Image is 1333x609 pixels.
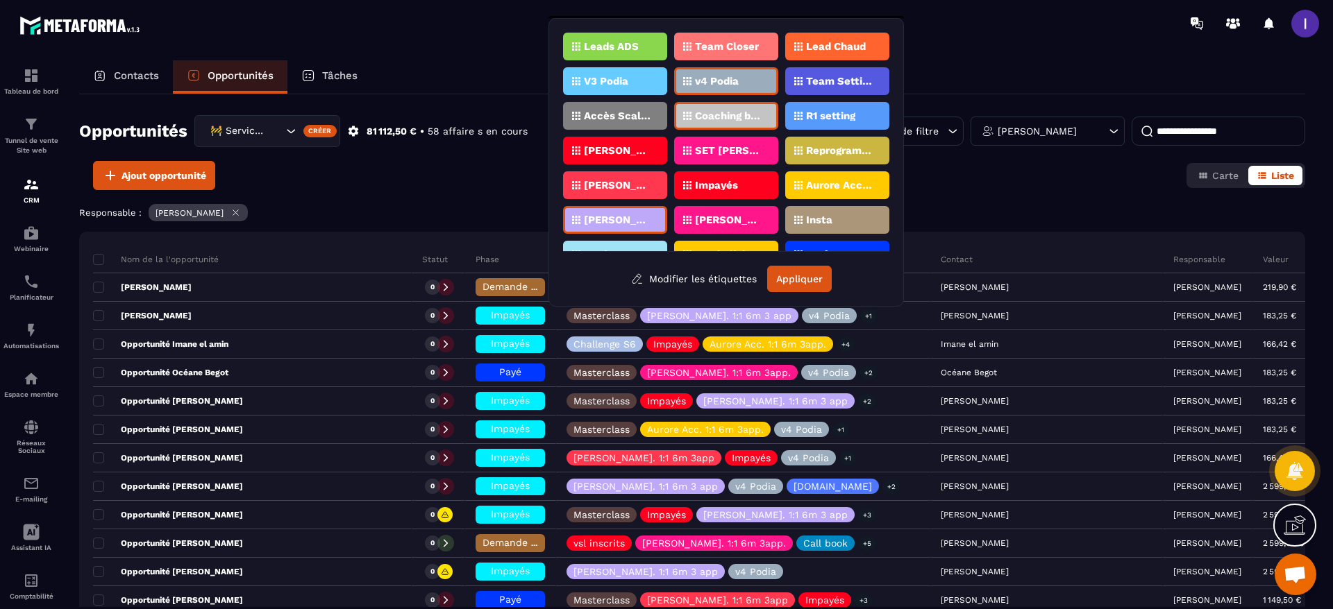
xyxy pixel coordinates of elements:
p: Aurore Acc. 1:1 6m 3app. [647,424,764,434]
p: [PERSON_NAME]. 1:1 6m 3 app [573,481,718,491]
p: 1 149,50 € [1263,595,1301,605]
p: [PERSON_NAME]. 1:1 6m 3 app [703,396,848,406]
p: 0 [430,339,435,349]
p: Opportunités [208,69,274,82]
div: Ouvrir le chat [1275,554,1316,595]
p: [PERSON_NAME] [1173,538,1241,548]
p: V3 Podia [584,76,628,86]
p: Call book [803,538,848,548]
p: Impayés [732,453,771,463]
button: Liste [1248,166,1302,185]
span: Payé [499,366,521,377]
img: logo [19,12,144,38]
p: Opportunité Imane el amin [93,338,228,350]
p: Leads ADS [584,42,639,51]
p: 166,42 € [1263,453,1296,463]
p: Tableau de bord [3,87,59,95]
p: Jotform [806,250,848,259]
p: Aurore Acc. 1:1 6m 3app. [710,339,826,349]
p: +2 [882,479,900,494]
p: Impayés [647,510,686,520]
p: 219,90 € [1263,282,1296,292]
a: automationsautomationsWebinaire [3,214,59,263]
p: [PERSON_NAME] [584,146,651,155]
p: [PERSON_NAME]. 1:1 6m 3 app [647,311,791,320]
p: 0 [430,311,435,320]
p: v4 Podia [808,368,849,377]
p: [PERSON_NAME] [1173,424,1241,434]
p: Opportunité Océane Begot [93,367,228,378]
p: Responsable [1173,254,1225,265]
p: Opportunité [PERSON_NAME] [93,395,243,406]
p: Webinaire [3,245,59,252]
p: Impayés [695,180,738,190]
img: automations [23,370,40,387]
p: [PERSON_NAME] [1173,311,1241,320]
a: formationformationTableau de bord [3,57,59,105]
p: 0 [430,453,435,463]
p: Lead Chaud [806,42,866,51]
span: Payé [499,594,521,605]
p: CRM [3,196,59,204]
button: Modifier les étiquettes [621,266,767,291]
p: [PERSON_NAME] [1173,368,1241,377]
a: formationformationCRM [3,166,59,214]
img: automations [23,322,40,338]
p: [PERSON_NAME]. 1:1 6m 3 app [573,567,718,576]
p: Tunnel de vente Site web [3,136,59,155]
p: Masterclass [573,311,630,320]
p: [PERSON_NAME] [156,208,224,218]
p: Espace membre [3,391,59,398]
p: Opportunité [PERSON_NAME] [93,481,243,492]
p: [PERSON_NAME] [93,282,192,293]
img: scheduler [23,273,40,290]
span: Liste [1271,170,1294,181]
p: v4 Podia [735,567,776,576]
p: [PERSON_NAME] [1173,282,1241,292]
p: Challenge S6 [573,339,636,349]
img: accountant [23,572,40,589]
a: Assistant IA [3,513,59,562]
p: [PERSON_NAME]. 1:1 6m 3 app [584,215,651,225]
p: Masterclass [573,424,630,434]
p: Plus de filtre [877,126,939,136]
p: [PERSON_NAME] [1173,339,1241,349]
p: +2 [860,366,878,380]
p: Impayés [805,595,844,605]
p: Opportunité [PERSON_NAME] [93,566,243,577]
p: Team Setting [806,76,873,86]
img: formation [23,116,40,132]
span: Demande de rétractation/report [483,537,638,548]
p: vsl inscrits [573,538,625,548]
p: 183,25 € [1263,424,1296,434]
p: 2 599,00 € [1263,567,1304,576]
p: Tâches [322,69,358,82]
p: Reprogrammé [806,146,873,155]
p: [PERSON_NAME] [998,126,1077,136]
p: Impayés [653,339,692,349]
p: Planificateur [3,293,59,301]
p: 0 [430,567,435,576]
span: Impayés [491,309,530,320]
p: 2 599,00 € [1263,510,1304,520]
p: +5 [858,536,876,551]
a: automationsautomationsEspace membre [3,360,59,409]
p: Phase [476,254,499,265]
p: Impayés [647,396,686,406]
p: Masterclass [573,510,630,520]
button: Ajout opportunité [93,161,215,190]
p: +4 [837,337,855,352]
p: +1 [839,451,856,465]
input: Search for option [269,123,283,139]
p: +1 [860,309,877,323]
p: v4 Podia [781,424,822,434]
p: 0 [430,481,435,491]
p: Insta [806,215,832,225]
span: Impayés [491,508,530,520]
p: Team Closer [695,42,759,51]
p: [PERSON_NAME] [1173,481,1241,491]
p: 2 599,00 € [1263,538,1304,548]
p: Accès Scaler Podia [584,111,651,121]
button: Carte [1189,166,1247,185]
p: [PERSON_NAME]. 1:1 6m 3app. [695,215,762,225]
